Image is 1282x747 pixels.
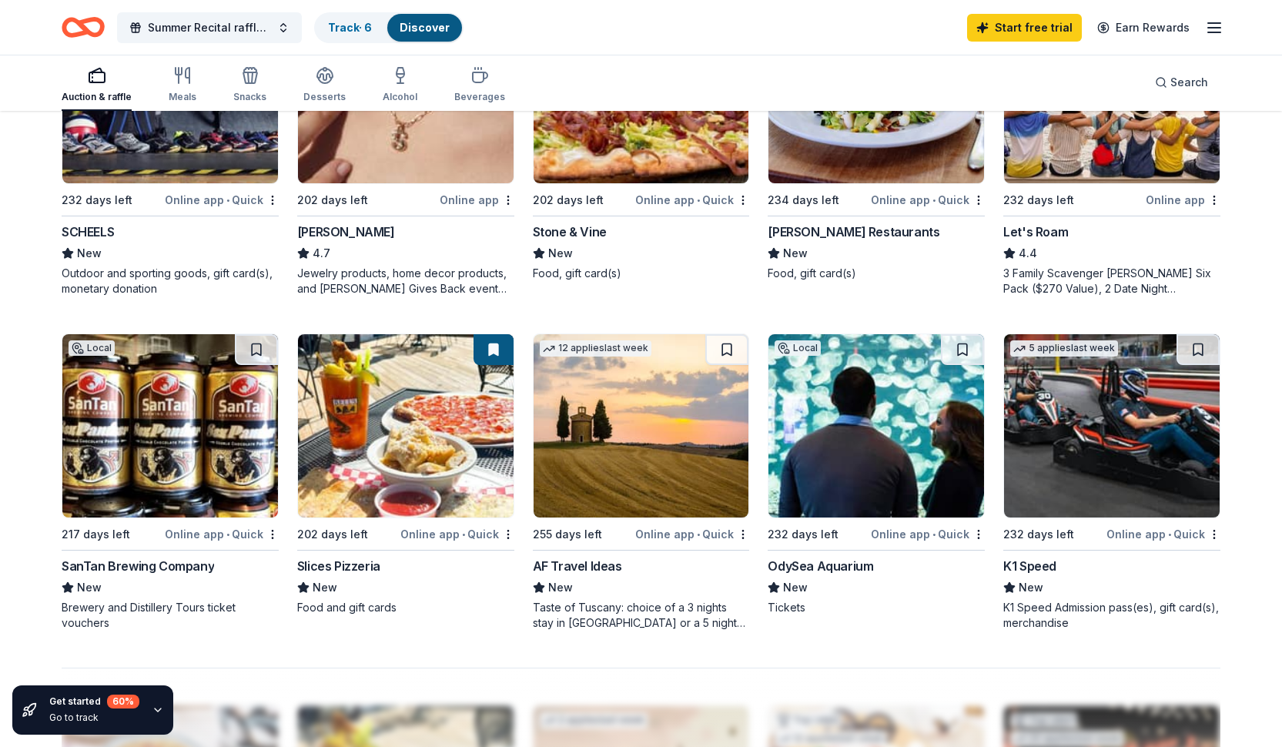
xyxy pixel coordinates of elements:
[1004,334,1220,518] img: Image for K1 Speed
[62,525,130,544] div: 217 days left
[1003,557,1056,575] div: K1 Speed
[783,244,808,263] span: New
[49,695,139,708] div: Get started
[635,190,749,209] div: Online app Quick
[169,91,196,103] div: Meals
[967,14,1082,42] a: Start free trial
[383,91,417,103] div: Alcohol
[314,12,464,43] button: Track· 6Discover
[383,60,417,111] button: Alcohol
[775,340,821,356] div: Local
[233,60,266,111] button: Snacks
[62,334,278,518] img: Image for SanTan Brewing Company
[454,60,505,111] button: Beverages
[62,266,279,296] div: Outdoor and sporting goods, gift card(s), monetary donation
[303,91,346,103] div: Desserts
[533,557,622,575] div: AF Travel Ideas
[62,333,279,631] a: Image for SanTan Brewing CompanyLocal217 days leftOnline app•QuickSanTan Brewing CompanyNewBrewer...
[932,194,936,206] span: •
[62,557,214,575] div: SanTan Brewing Company
[1019,244,1037,263] span: 4.4
[768,557,873,575] div: OdySea Aquarium
[697,194,700,206] span: •
[400,21,450,34] a: Discover
[117,12,302,43] button: Summer Recital raffle baskets
[77,578,102,597] span: New
[400,524,514,544] div: Online app Quick
[107,695,139,708] div: 60 %
[768,333,985,615] a: Image for OdySea AquariumLocal232 days leftOnline app•QuickOdySea AquariumNewTickets
[303,60,346,111] button: Desserts
[1146,190,1220,209] div: Online app
[226,528,229,541] span: •
[328,21,372,34] a: Track· 6
[768,525,838,544] div: 232 days left
[62,60,132,111] button: Auction & raffle
[77,244,102,263] span: New
[932,528,936,541] span: •
[1168,528,1171,541] span: •
[768,334,984,518] img: Image for OdySea Aquarium
[1003,191,1074,209] div: 232 days left
[871,190,985,209] div: Online app Quick
[768,191,839,209] div: 234 days left
[534,334,749,518] img: Image for AF Travel Ideas
[1010,340,1118,357] div: 5 applies last week
[62,91,132,103] div: Auction & raffle
[533,333,750,631] a: Image for AF Travel Ideas12 applieslast week255 days leftOnline app•QuickAF Travel IdeasNewTaste ...
[871,524,985,544] div: Online app Quick
[533,223,607,241] div: Stone & Vine
[62,191,132,209] div: 232 days left
[297,191,368,209] div: 202 days left
[697,528,700,541] span: •
[297,557,380,575] div: Slices Pizzeria
[548,578,573,597] span: New
[226,194,229,206] span: •
[297,266,514,296] div: Jewelry products, home decor products, and [PERSON_NAME] Gives Back event in-store or online (or ...
[462,528,465,541] span: •
[148,18,271,37] span: Summer Recital raffle baskets
[1106,524,1220,544] div: Online app Quick
[297,223,395,241] div: [PERSON_NAME]
[297,525,368,544] div: 202 days left
[62,9,105,45] a: Home
[768,223,939,241] div: [PERSON_NAME] Restaurants
[1003,333,1220,631] a: Image for K1 Speed5 applieslast week232 days leftOnline app•QuickK1 SpeedNewK1 Speed Admission pa...
[533,600,750,631] div: Taste of Tuscany: choice of a 3 nights stay in [GEOGRAPHIC_DATA] or a 5 night stay in [GEOGRAPHIC...
[533,266,750,281] div: Food, gift card(s)
[1019,578,1043,597] span: New
[169,60,196,111] button: Meals
[233,91,266,103] div: Snacks
[440,190,514,209] div: Online app
[298,334,514,518] img: Image for Slices Pizzeria
[165,524,279,544] div: Online app Quick
[533,191,604,209] div: 202 days left
[297,600,514,615] div: Food and gift cards
[1143,67,1220,98] button: Search
[548,244,573,263] span: New
[62,223,114,241] div: SCHEELS
[313,244,330,263] span: 4.7
[768,266,985,281] div: Food, gift card(s)
[540,340,651,357] div: 12 applies last week
[1003,525,1074,544] div: 232 days left
[768,600,985,615] div: Tickets
[49,712,139,724] div: Go to track
[1088,14,1199,42] a: Earn Rewards
[297,333,514,615] a: Image for Slices Pizzeria202 days leftOnline app•QuickSlices PizzeriaNewFood and gift cards
[62,600,279,631] div: Brewery and Distillery Tours ticket vouchers
[454,91,505,103] div: Beverages
[635,524,749,544] div: Online app Quick
[533,525,602,544] div: 255 days left
[1003,600,1220,631] div: K1 Speed Admission pass(es), gift card(s), merchandise
[783,578,808,597] span: New
[69,340,115,356] div: Local
[1170,73,1208,92] span: Search
[165,190,279,209] div: Online app Quick
[313,578,337,597] span: New
[1003,223,1068,241] div: Let's Roam
[1003,266,1220,296] div: 3 Family Scavenger [PERSON_NAME] Six Pack ($270 Value), 2 Date Night Scavenger [PERSON_NAME] Two ...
